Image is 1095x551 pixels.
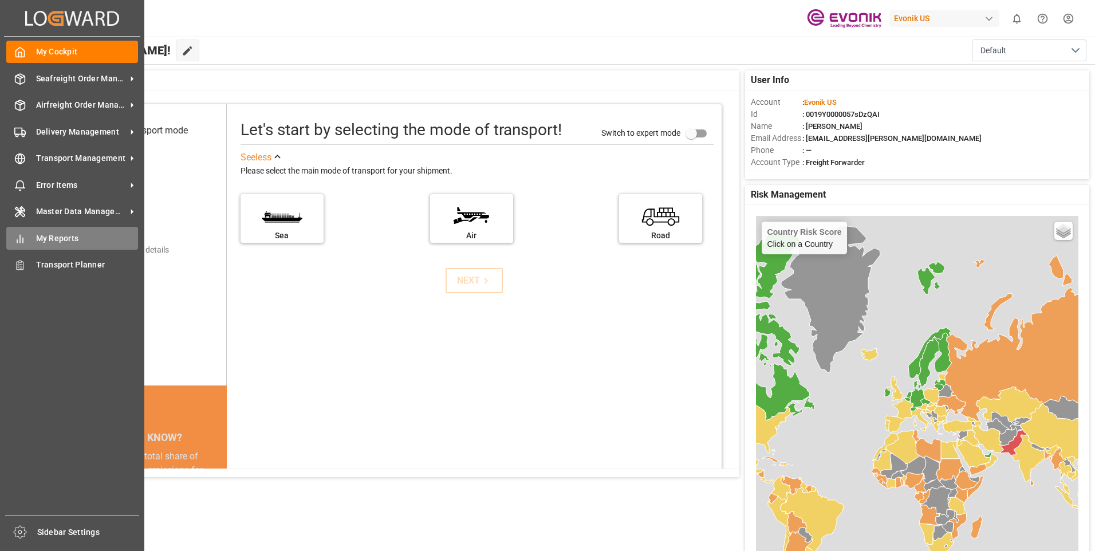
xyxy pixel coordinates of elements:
[97,244,169,256] div: Add shipping details
[751,108,802,120] span: Id
[802,110,880,119] span: : 0019Y0000057sDzQAI
[751,132,802,144] span: Email Address
[601,128,680,137] span: Switch to expert mode
[436,230,507,242] div: Air
[36,233,139,245] span: My Reports
[802,158,865,167] span: : Freight Forwarder
[36,99,127,111] span: Airfreight Order Management
[6,254,138,276] a: Transport Planner
[457,274,492,288] div: NEXT
[751,73,789,87] span: User Info
[36,152,127,164] span: Transport Management
[751,96,802,108] span: Account
[980,45,1006,57] span: Default
[1030,6,1055,32] button: Help Center
[241,151,271,164] div: See less
[767,227,842,237] h4: Country Risk Score
[48,40,171,61] span: Hello [PERSON_NAME]!
[6,227,138,249] a: My Reports
[751,120,802,132] span: Name
[36,46,139,58] span: My Cockpit
[241,118,562,142] div: Let's start by selecting the mode of transport!
[211,450,227,546] button: next slide / item
[802,146,812,155] span: : —
[36,206,127,218] span: Master Data Management
[751,188,826,202] span: Risk Management
[802,134,982,143] span: : [EMAIL_ADDRESS][PERSON_NAME][DOMAIN_NAME]
[807,9,881,29] img: Evonik-brand-mark-Deep-Purple-RGB.jpeg_1700498283.jpeg
[804,98,837,107] span: Evonik US
[802,122,862,131] span: : [PERSON_NAME]
[625,230,696,242] div: Road
[241,164,714,178] div: Please select the main mode of transport for your shipment.
[802,98,837,107] span: :
[446,268,503,293] button: NEXT
[889,10,999,27] div: Evonik US
[36,259,139,271] span: Transport Planner
[37,526,140,538] span: Sidebar Settings
[751,156,802,168] span: Account Type
[36,126,127,138] span: Delivery Management
[36,73,127,85] span: Seafreight Order Management
[972,40,1086,61] button: open menu
[751,144,802,156] span: Phone
[246,230,318,242] div: Sea
[36,179,127,191] span: Error Items
[767,227,842,249] div: Click on a Country
[889,7,1004,29] button: Evonik US
[1004,6,1030,32] button: show 0 new notifications
[1054,222,1073,240] a: Layers
[6,41,138,63] a: My Cockpit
